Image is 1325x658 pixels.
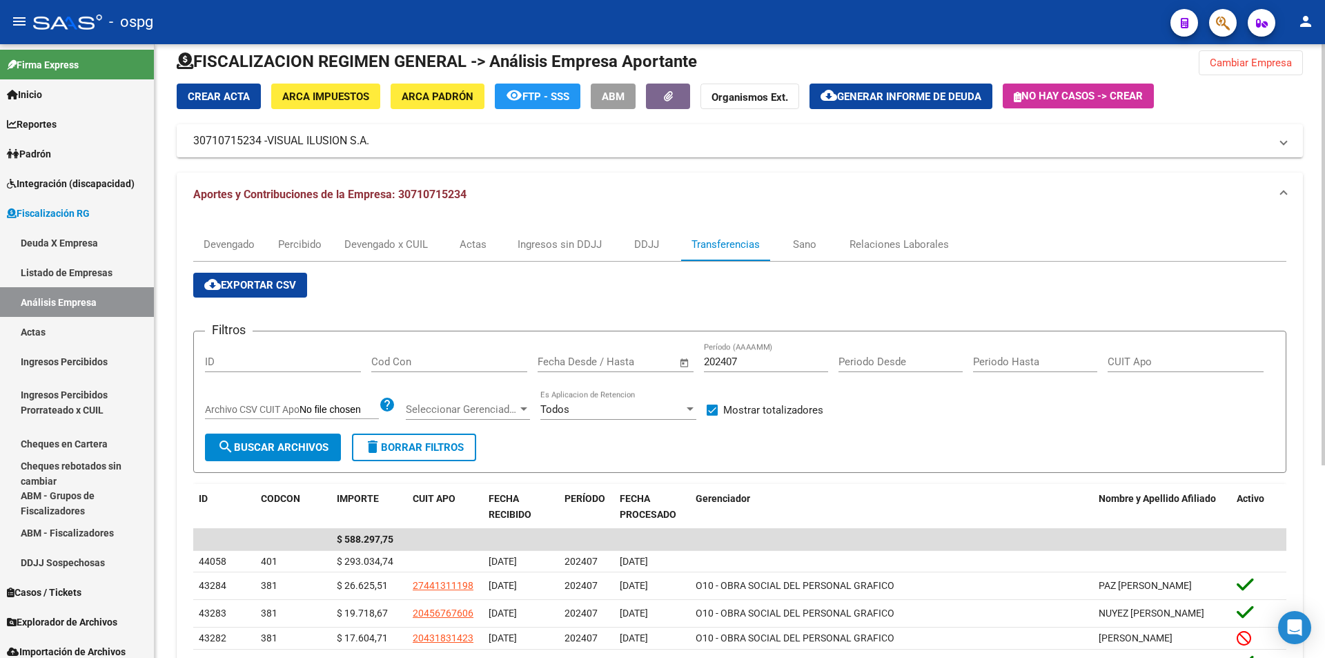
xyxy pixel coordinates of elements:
span: - ospg [109,7,153,37]
span: [PERSON_NAME] [1099,632,1172,644]
span: $ 26.625,51 [337,580,388,591]
mat-icon: menu [11,13,28,30]
button: FTP - SSS [495,84,580,109]
mat-icon: delete [364,438,381,455]
div: Relaciones Laborales [850,237,949,252]
span: [DATE] [620,608,648,619]
span: Reportes [7,117,57,132]
span: [DATE] [489,632,517,644]
mat-icon: person [1297,13,1314,30]
span: 202407 [565,608,598,619]
span: Buscar Archivos [217,441,328,454]
div: Actas [460,237,487,252]
span: O10 - OBRA SOCIAL DEL PERSONAL GRAFICO [696,580,894,591]
span: Nombre y Apellido Afiliado [1099,493,1216,504]
span: O10 - OBRA SOCIAL DEL PERSONAL GRAFICO [696,632,894,644]
div: Sano [793,237,816,252]
span: ABM [602,90,625,103]
span: $ 293.034,74 [337,556,393,567]
span: 401 [261,556,277,567]
datatable-header-cell: FECHA RECIBIDO [483,484,559,530]
span: 381 [261,608,277,619]
span: O10 - OBRA SOCIAL DEL PERSONAL GRAFICO [696,608,894,619]
div: Open Intercom Messenger [1278,611,1311,644]
span: 20431831423 [413,632,473,644]
span: No hay casos -> Crear [1014,90,1143,102]
span: 202407 [565,556,598,567]
strong: Organismos Ext. [711,91,788,104]
span: Exportar CSV [204,279,296,291]
span: IMPORTE [337,493,379,504]
button: Buscar Archivos [205,434,341,461]
datatable-header-cell: Activo [1231,484,1286,530]
h1: FISCALIZACION REGIMEN GENERAL -> Análisis Empresa Aportante [177,50,697,72]
span: Gerenciador [696,493,750,504]
mat-panel-title: 30710715234 - [193,133,1270,148]
span: [DATE] [489,580,517,591]
span: [DATE] [489,556,517,567]
datatable-header-cell: ID [193,484,255,530]
span: NUYEZ [PERSON_NAME] [1099,608,1204,619]
span: CUIT APO [413,493,455,504]
span: 381 [261,632,277,644]
span: ARCA Impuestos [282,90,369,103]
button: ABM [591,84,636,109]
span: 202407 [565,580,598,591]
span: Aportes y Contribuciones de la Empresa: 30710715234 [193,188,467,201]
mat-icon: cloud_download [821,87,837,104]
span: VISUAL ILUSION S.A. [267,133,369,148]
button: Organismos Ext. [700,84,799,109]
mat-icon: remove_red_eye [506,87,522,104]
input: Fecha fin [606,356,673,368]
span: PERÍODO [565,493,605,504]
span: 202407 [565,632,598,644]
span: Padrón [7,146,51,162]
button: ARCA Padrón [391,84,484,109]
span: Inicio [7,87,42,102]
button: Borrar Filtros [352,434,476,461]
span: 43284 [199,580,226,591]
button: Crear Acta [177,84,261,109]
span: Casos / Tickets [7,585,81,600]
mat-icon: help [379,396,395,413]
span: Generar informe de deuda [837,90,981,103]
mat-icon: search [217,438,234,455]
datatable-header-cell: IMPORTE [331,484,407,530]
mat-expansion-panel-header: Aportes y Contribuciones de la Empresa: 30710715234 [177,173,1303,217]
span: $ 588.297,75 [337,534,393,545]
datatable-header-cell: Gerenciador [690,484,1093,530]
span: [DATE] [620,580,648,591]
span: 27441311198 [413,580,473,591]
button: No hay casos -> Crear [1003,84,1154,108]
span: 43282 [199,632,226,644]
span: Firma Express [7,57,79,72]
span: Fiscalización RG [7,206,90,221]
span: 44058 [199,556,226,567]
span: $ 19.718,67 [337,608,388,619]
span: CODCON [261,493,300,504]
datatable-header-cell: CUIT APO [407,484,483,530]
span: Activo [1237,493,1264,504]
datatable-header-cell: PERÍODO [559,484,614,530]
span: Mostrar totalizadores [723,402,823,418]
button: Cambiar Empresa [1199,50,1303,75]
span: [DATE] [620,556,648,567]
span: Archivo CSV CUIT Apo [205,404,300,415]
input: Archivo CSV CUIT Apo [300,404,379,416]
mat-icon: cloud_download [204,276,221,293]
input: Fecha inicio [538,356,593,368]
span: Explorador de Archivos [7,615,117,630]
span: PAZ [PERSON_NAME] [1099,580,1192,591]
mat-expansion-panel-header: 30710715234 -VISUAL ILUSION S.A. [177,124,1303,157]
h3: Filtros [205,320,253,340]
button: Open calendar [677,355,693,371]
span: 381 [261,580,277,591]
span: [DATE] [620,632,648,644]
span: Crear Acta [188,90,250,103]
datatable-header-cell: FECHA PROCESADO [614,484,690,530]
div: Ingresos sin DDJJ [518,237,602,252]
datatable-header-cell: Nombre y Apellido Afiliado [1093,484,1231,530]
span: FECHA PROCESADO [620,493,676,520]
button: Exportar CSV [193,273,307,298]
datatable-header-cell: CODCON [255,484,304,530]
